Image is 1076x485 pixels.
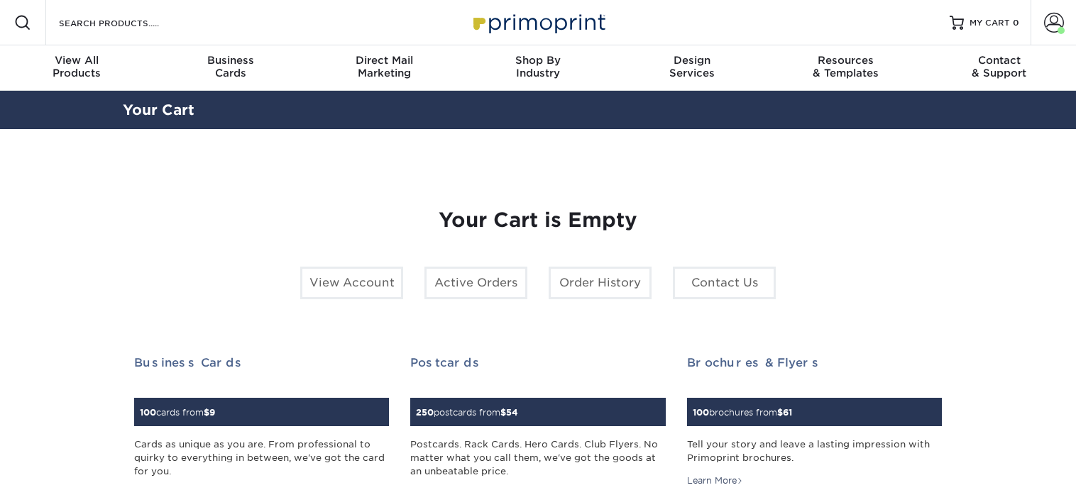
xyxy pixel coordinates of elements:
[154,45,308,91] a: BusinessCards
[154,54,308,67] span: Business
[57,14,196,31] input: SEARCH PRODUCTS.....
[307,54,461,67] span: Direct Mail
[549,267,652,299] a: Order History
[134,356,389,369] h2: Business Cards
[140,407,156,418] span: 100
[461,54,615,79] div: Industry
[922,54,1076,79] div: & Support
[300,267,403,299] a: View Account
[307,54,461,79] div: Marketing
[615,54,769,67] span: Design
[410,437,665,479] div: Postcards. Rack Cards. Hero Cards. Club Flyers. No matter what you call them, we've got the goods...
[687,356,942,369] h2: Brochures & Flyers
[693,407,709,418] span: 100
[204,407,209,418] span: $
[615,45,769,91] a: DesignServices
[769,54,923,79] div: & Templates
[410,356,665,369] h2: Postcards
[134,437,389,479] div: Cards as unique as you are. From professional to quirky to everything in between, we've got the c...
[769,45,923,91] a: Resources& Templates
[134,208,942,233] h1: Your Cart is Empty
[500,407,506,418] span: $
[777,407,783,418] span: $
[769,54,923,67] span: Resources
[424,267,527,299] a: Active Orders
[1013,18,1019,28] span: 0
[922,54,1076,67] span: Contact
[461,45,615,91] a: Shop ByIndustry
[687,437,942,464] div: Tell your story and leave a lasting impression with Primoprint brochures.
[467,7,609,38] img: Primoprint
[307,45,461,91] a: Direct MailMarketing
[123,101,194,118] a: Your Cart
[209,407,215,418] span: 9
[673,267,776,299] a: Contact Us
[922,45,1076,91] a: Contact& Support
[693,407,792,418] small: brochures from
[506,407,518,418] span: 54
[461,54,615,67] span: Shop By
[416,407,518,418] small: postcards from
[140,407,215,418] small: cards from
[154,54,308,79] div: Cards
[416,407,434,418] span: 250
[783,407,792,418] span: 61
[615,54,769,79] div: Services
[970,17,1010,29] span: MY CART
